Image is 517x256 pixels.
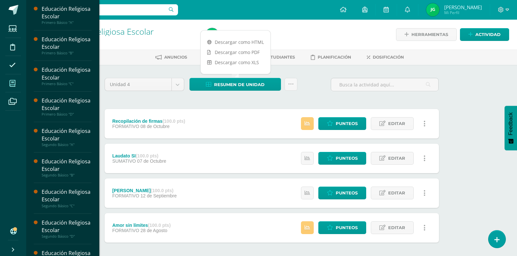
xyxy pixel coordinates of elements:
div: Educación Religiosa Escolar [42,5,91,20]
a: Educación Religiosa EscolarSegundo Básico "D" [42,219,91,239]
span: Mi Perfil [444,10,482,15]
strong: (100.0 pts) [151,188,173,193]
a: Punteos [318,187,366,199]
div: Primero Básico "A" [42,20,91,25]
span: Punteos [336,222,358,234]
span: Editar [388,118,405,130]
span: 28 de Agosto [140,228,167,233]
strong: (100.0 pts) [136,153,158,158]
div: Segundo Básico "B" [42,173,91,177]
span: Estudiantes [265,55,295,60]
h1: Educación Religiosa Escolar [51,27,198,36]
a: Unidad 4 [105,78,184,91]
a: Estudiantes [256,52,295,63]
span: 12 de Septiembre [140,193,177,198]
div: Laudato SI [112,153,166,158]
a: Anuncios [155,52,187,63]
a: Educación Religiosa EscolarPrimero Básico "A" [42,5,91,25]
a: Punteos [318,117,366,130]
span: 08 de Octubre [140,124,169,129]
div: Amor sin límites [112,223,170,228]
div: Educación Religiosa Escolar [42,127,91,142]
div: Educación Religiosa Escolar [42,188,91,203]
div: Segundo Básico "C" [42,204,91,208]
div: Primero Básico "C" [42,82,91,86]
a: Dosificación [367,52,404,63]
a: Descargar como HTML [201,37,270,47]
div: Educación Religiosa Escolar [42,36,91,51]
a: Educación Religiosa EscolarPrimero Básico "C" [42,66,91,86]
span: SUMATIVO [112,158,136,164]
div: Segundo Básico "A" [42,142,91,147]
strong: (100.0 pts) [163,119,185,124]
a: Descargar como XLS [201,57,270,67]
div: Primero Básico "D" [42,112,91,117]
a: Educación Religiosa EscolarSegundo Básico "C" [42,188,91,208]
span: Herramientas [411,28,448,41]
div: Educación Religiosa Escolar [42,66,91,81]
a: Educación Religiosa EscolarPrimero Básico "B" [42,36,91,55]
span: Dosificación [373,55,404,60]
img: c5e6a7729ce0d31aadaf9fc218af694a.png [426,3,439,16]
input: Busca un usuario... [30,4,178,15]
span: Editar [388,222,405,234]
span: FORMATIVO [112,193,139,198]
span: Resumen de unidad [214,79,265,91]
a: Educación Religiosa Escolar [51,26,154,37]
button: Feedback - Mostrar encuesta [505,106,517,150]
span: Feedback [508,112,514,135]
div: Educación Religiosa Escolar [42,97,91,112]
div: Primero Básico "B" [42,51,91,55]
span: FORMATIVO [112,124,139,129]
a: Educación Religiosa EscolarPrimero Básico "D" [42,97,91,117]
img: c5e6a7729ce0d31aadaf9fc218af694a.png [206,28,219,41]
a: Descargar como PDF [201,47,270,57]
input: Busca la actividad aquí... [331,78,438,91]
div: Segundo Básico "D" [42,234,91,239]
a: Planificación [311,52,351,63]
span: 07 de Octubre [137,158,166,164]
span: Actividad [475,28,501,41]
span: Editar [388,187,405,199]
span: Punteos [336,152,358,164]
a: Actividad [460,28,509,41]
a: Punteos [318,152,366,165]
a: Herramientas [396,28,457,41]
div: Recopilación de firmas [112,119,185,124]
span: FORMATIVO [112,228,139,233]
a: Punteos [318,221,366,234]
a: Resumen de unidad [189,78,281,91]
div: [PERSON_NAME] [112,188,177,193]
div: Educación Religiosa Escolar [42,219,91,234]
span: [PERSON_NAME] [444,4,482,10]
span: Punteos [336,187,358,199]
span: Planificación [318,55,351,60]
strong: (100.0 pts) [148,223,170,228]
span: Editar [388,152,405,164]
a: Educación Religiosa EscolarSegundo Básico "B" [42,158,91,177]
span: Punteos [336,118,358,130]
div: Educación Religiosa Escolar [42,158,91,173]
div: Primero Básico 'D' [51,36,198,42]
a: Educación Religiosa EscolarSegundo Básico "A" [42,127,91,147]
span: Unidad 4 [110,78,167,91]
span: Anuncios [164,55,187,60]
